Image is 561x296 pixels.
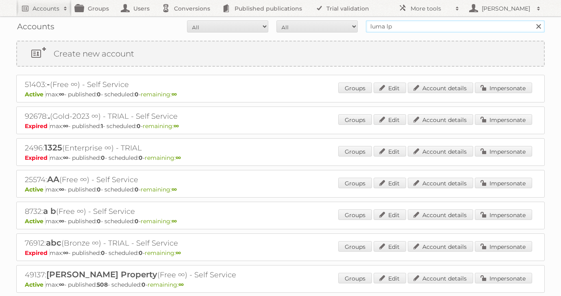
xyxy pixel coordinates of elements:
[141,218,177,225] span: remaining:
[59,218,64,225] strong: ∞
[25,143,309,153] h2: 2496: (Enterprise ∞) - TRIAL
[374,114,406,125] a: Edit
[59,91,64,98] strong: ∞
[25,281,536,288] p: max: - published: - scheduled: -
[63,154,68,161] strong: ∞
[25,206,309,217] h2: 8732: (Free ∞) - Self Service
[63,122,68,130] strong: ∞
[25,154,536,161] p: max: - published: - scheduled: -
[25,79,309,90] h2: 51403: (Free ∞) - Self Service
[25,281,46,288] span: Active
[47,79,50,89] span: -
[408,178,473,188] a: Account details
[172,218,177,225] strong: ∞
[176,249,181,257] strong: ∞
[338,241,372,252] a: Groups
[374,273,406,283] a: Edit
[475,178,532,188] a: Impersonate
[338,209,372,220] a: Groups
[408,209,473,220] a: Account details
[25,174,309,185] h2: 25574: (Free ∞) - Self Service
[44,143,62,152] span: 1325
[25,154,50,161] span: Expired
[46,270,157,279] span: [PERSON_NAME] Property
[141,91,177,98] span: remaining:
[97,218,101,225] strong: 0
[135,91,139,98] strong: 0
[101,122,103,130] strong: 1
[145,249,181,257] span: remaining:
[145,154,181,161] span: remaining:
[46,238,61,248] span: abc
[97,91,101,98] strong: 0
[135,218,139,225] strong: 0
[139,249,143,257] strong: 0
[33,4,59,13] h2: Accounts
[338,146,372,157] a: Groups
[25,218,536,225] p: max: - published: - scheduled: -
[338,273,372,283] a: Groups
[172,186,177,193] strong: ∞
[25,122,536,130] p: max: - published: - scheduled: -
[25,238,309,248] h2: 76912: (Bronze ∞) - TRIAL - Self Service
[25,186,46,193] span: Active
[475,114,532,125] a: Impersonate
[101,154,105,161] strong: 0
[97,186,101,193] strong: 0
[338,114,372,125] a: Groups
[475,146,532,157] a: Impersonate
[176,154,181,161] strong: ∞
[374,241,406,252] a: Edit
[143,122,179,130] span: remaining:
[148,281,184,288] span: remaining:
[408,83,473,93] a: Account details
[97,281,108,288] strong: 508
[338,83,372,93] a: Groups
[374,209,406,220] a: Edit
[172,91,177,98] strong: ∞
[178,281,184,288] strong: ∞
[475,209,532,220] a: Impersonate
[408,273,473,283] a: Account details
[408,146,473,157] a: Account details
[25,249,536,257] p: max: - published: - scheduled: -
[47,174,59,184] span: AA
[411,4,451,13] h2: More tools
[101,249,105,257] strong: 0
[25,249,50,257] span: Expired
[25,122,50,130] span: Expired
[141,281,146,288] strong: 0
[338,178,372,188] a: Groups
[475,83,532,93] a: Impersonate
[25,270,309,280] h2: 49137: (Free ∞) - Self Service
[374,83,406,93] a: Edit
[139,154,143,161] strong: 0
[59,281,64,288] strong: ∞
[48,111,50,121] span: .
[135,186,139,193] strong: 0
[17,41,544,66] a: Create new account
[408,241,473,252] a: Account details
[63,249,68,257] strong: ∞
[174,122,179,130] strong: ∞
[374,178,406,188] a: Edit
[141,186,177,193] span: remaining:
[374,146,406,157] a: Edit
[25,91,536,98] p: max: - published: - scheduled: -
[25,111,309,122] h2: 92678: (Gold-2023 ∞) - TRIAL - Self Service
[137,122,141,130] strong: 0
[480,4,533,13] h2: [PERSON_NAME]
[475,241,532,252] a: Impersonate
[25,91,46,98] span: Active
[59,186,64,193] strong: ∞
[408,114,473,125] a: Account details
[475,273,532,283] a: Impersonate
[25,218,46,225] span: Active
[43,206,56,216] span: a b
[25,186,536,193] p: max: - published: - scheduled: -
